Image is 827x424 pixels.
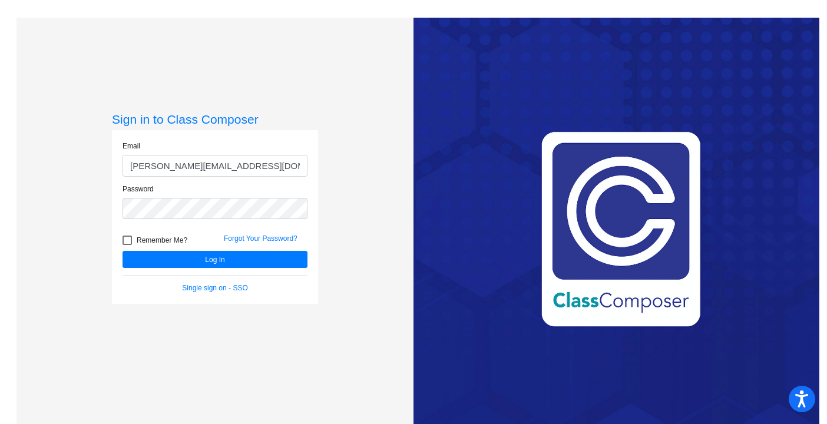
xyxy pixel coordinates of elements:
span: Remember Me? [137,233,187,247]
label: Password [123,184,154,194]
h3: Sign in to Class Composer [112,112,318,127]
a: Forgot Your Password? [224,234,297,243]
button: Log In [123,251,307,268]
a: Single sign on - SSO [182,284,247,292]
label: Email [123,141,140,151]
